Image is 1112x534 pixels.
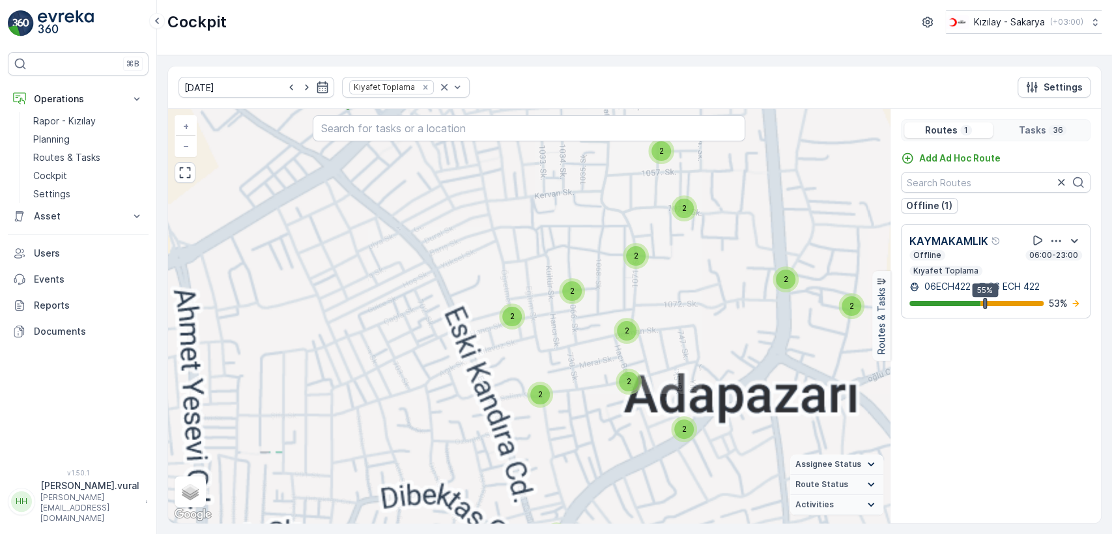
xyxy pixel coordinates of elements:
[8,292,149,318] a: Reports
[901,198,958,214] button: Offline (1)
[176,136,195,156] a: Zoom Out
[616,369,642,395] div: 2
[34,273,143,286] p: Events
[34,92,122,105] p: Operations
[28,112,149,130] a: Rapor - Kızılay
[183,120,189,132] span: +
[946,15,969,29] img: k%C4%B1z%C4%B1lay_DTAvauz.png
[988,280,1040,293] p: 06 ECH 422
[171,506,214,523] img: Google
[126,59,139,69] p: ⌘B
[912,250,943,260] p: Offline
[559,278,585,304] div: 2
[28,130,149,148] a: Planning
[1018,124,1046,137] p: Tasks
[1051,125,1064,135] p: 36
[634,251,638,260] span: 2
[912,266,980,276] p: Kıyafet Toplama
[34,299,143,312] p: Reports
[906,199,952,212] p: Offline (1)
[909,233,988,249] p: KAYMAKAMLIK
[790,455,883,475] summary: Assignee Status
[8,203,149,229] button: Asset
[178,77,334,98] input: dd/mm/yyyy
[849,301,854,311] span: 2
[659,146,664,156] span: 2
[875,288,888,355] p: Routes & Tasks
[1028,250,1079,260] p: 06:00-23:00
[614,318,640,344] div: 2
[1044,81,1083,94] p: Settings
[1050,17,1083,27] p: ( +03:00 )
[790,495,883,515] summary: Activities
[919,152,1001,165] p: Add Ad Hoc Route
[350,81,417,93] div: Kıyafet Toplama
[8,10,34,36] img: logo
[682,203,687,213] span: 2
[11,491,32,512] div: HH
[8,86,149,112] button: Operations
[34,247,143,260] p: Users
[40,492,139,524] p: [PERSON_NAME][EMAIL_ADDRESS][DOMAIN_NAME]
[671,416,697,442] div: 2
[28,148,149,167] a: Routes & Tasks
[925,124,958,137] p: Routes
[538,389,543,399] span: 2
[784,274,788,284] span: 2
[901,152,1001,165] a: Add Ad Hoc Route
[34,325,143,338] p: Documents
[313,115,746,141] input: Search for tasks or a location
[671,195,697,221] div: 2
[33,188,70,201] p: Settings
[648,138,674,164] div: 2
[8,318,149,344] a: Documents
[176,117,195,136] a: Zoom In
[972,283,998,298] div: 55%
[795,499,834,510] span: Activities
[570,286,575,296] span: 2
[167,12,227,33] p: Cockpit
[28,167,149,185] a: Cockpit
[901,172,1091,193] input: Search Routes
[510,311,515,321] span: 2
[1049,297,1068,310] p: 53 %
[33,115,96,128] p: Rapor - Kızılay
[682,424,687,434] span: 2
[991,236,1001,246] div: Help Tooltip Icon
[773,266,799,292] div: 2
[499,303,525,330] div: 2
[795,459,861,470] span: Assignee Status
[623,243,649,269] div: 2
[8,240,149,266] a: Users
[33,169,67,182] p: Cockpit
[33,151,100,164] p: Routes & Tasks
[8,266,149,292] a: Events
[974,16,1045,29] p: Kızılay - Sakarya
[627,376,631,386] span: 2
[8,469,149,477] span: v 1.50.1
[171,506,214,523] a: Open this area in Google Maps (opens a new window)
[625,326,629,335] span: 2
[28,185,149,203] a: Settings
[8,479,149,524] button: HH[PERSON_NAME].vural[PERSON_NAME][EMAIL_ADDRESS][DOMAIN_NAME]
[790,475,883,495] summary: Route Status
[40,479,139,492] p: [PERSON_NAME].vural
[963,125,969,135] p: 1
[183,140,190,151] span: −
[946,10,1102,34] button: Kızılay - Sakarya(+03:00)
[34,210,122,223] p: Asset
[838,293,864,319] div: 2
[33,133,70,146] p: Planning
[922,280,971,293] p: 06ECH422
[1018,77,1091,98] button: Settings
[795,479,848,490] span: Route Status
[418,82,433,92] div: Remove Kıyafet Toplama
[527,382,553,408] div: 2
[176,477,205,506] a: Layers
[38,10,94,36] img: logo_light-DOdMpM7g.png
